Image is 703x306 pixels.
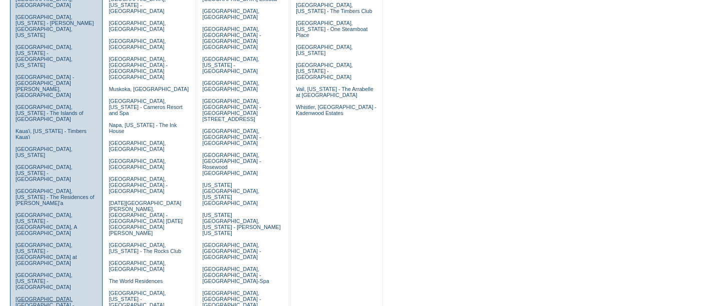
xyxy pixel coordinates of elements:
a: [GEOGRAPHIC_DATA], [US_STATE] - [GEOGRAPHIC_DATA] [296,62,353,80]
a: [GEOGRAPHIC_DATA], [GEOGRAPHIC_DATA] [109,140,166,152]
a: Napa, [US_STATE] - The Ink House [109,122,177,134]
a: [DATE][GEOGRAPHIC_DATA][PERSON_NAME], [GEOGRAPHIC_DATA] - [GEOGRAPHIC_DATA] [DATE][GEOGRAPHIC_DAT... [109,200,183,236]
a: [GEOGRAPHIC_DATA], [GEOGRAPHIC_DATA] [202,80,259,92]
a: [GEOGRAPHIC_DATA], [US_STATE] [296,44,353,56]
a: [GEOGRAPHIC_DATA], [US_STATE] - The Islands of [GEOGRAPHIC_DATA] [16,104,84,122]
a: Whistler, [GEOGRAPHIC_DATA] - Kadenwood Estates [296,104,376,116]
a: [GEOGRAPHIC_DATA], [US_STATE] - [GEOGRAPHIC_DATA], A [GEOGRAPHIC_DATA] [16,212,77,236]
a: [GEOGRAPHIC_DATA], [US_STATE] - [GEOGRAPHIC_DATA] at [GEOGRAPHIC_DATA] [16,242,77,266]
a: [GEOGRAPHIC_DATA], [US_STATE] - Carneros Resort and Spa [109,98,183,116]
a: [GEOGRAPHIC_DATA], [US_STATE] - [GEOGRAPHIC_DATA] [16,164,73,182]
a: [GEOGRAPHIC_DATA], [US_STATE] [16,146,73,158]
a: [GEOGRAPHIC_DATA], [US_STATE] - The Timbers Club [296,2,372,14]
a: [US_STATE][GEOGRAPHIC_DATA], [US_STATE] - [PERSON_NAME] [US_STATE] [202,212,281,236]
a: [GEOGRAPHIC_DATA], [GEOGRAPHIC_DATA] - [GEOGRAPHIC_DATA]-Spa [202,266,269,284]
a: [US_STATE][GEOGRAPHIC_DATA], [US_STATE][GEOGRAPHIC_DATA] [202,182,259,206]
a: [GEOGRAPHIC_DATA], [GEOGRAPHIC_DATA] - [GEOGRAPHIC_DATA] [202,128,261,146]
a: Kaua'i, [US_STATE] - Timbers Kaua'i [16,128,87,140]
a: [GEOGRAPHIC_DATA], [US_STATE] - [GEOGRAPHIC_DATA] [16,272,73,290]
a: [GEOGRAPHIC_DATA], [GEOGRAPHIC_DATA] [109,260,166,272]
a: [GEOGRAPHIC_DATA], [GEOGRAPHIC_DATA] [109,158,166,170]
a: [GEOGRAPHIC_DATA], [US_STATE] - The Residences of [PERSON_NAME]'a [16,188,95,206]
a: [GEOGRAPHIC_DATA], [GEOGRAPHIC_DATA] [109,20,166,32]
a: Vail, [US_STATE] - The Arrabelle at [GEOGRAPHIC_DATA] [296,86,373,98]
a: [GEOGRAPHIC_DATA], [GEOGRAPHIC_DATA] - Rosewood [GEOGRAPHIC_DATA] [202,152,261,176]
a: [GEOGRAPHIC_DATA], [US_STATE] - [GEOGRAPHIC_DATA] [202,56,259,74]
a: [GEOGRAPHIC_DATA], [US_STATE] - The Rocks Club [109,242,182,254]
a: [GEOGRAPHIC_DATA], [GEOGRAPHIC_DATA] - [GEOGRAPHIC_DATA][STREET_ADDRESS] [202,98,261,122]
a: [GEOGRAPHIC_DATA], [US_STATE] - [GEOGRAPHIC_DATA], [US_STATE] [16,44,73,68]
a: Muskoka, [GEOGRAPHIC_DATA] [109,86,189,92]
a: [GEOGRAPHIC_DATA], [GEOGRAPHIC_DATA] [109,38,166,50]
a: [GEOGRAPHIC_DATA], [US_STATE] - One Steamboat Place [296,20,368,38]
a: [GEOGRAPHIC_DATA], [GEOGRAPHIC_DATA] - [GEOGRAPHIC_DATA] [GEOGRAPHIC_DATA] [202,26,261,50]
a: [GEOGRAPHIC_DATA], [GEOGRAPHIC_DATA] - [GEOGRAPHIC_DATA] [109,176,168,194]
a: [GEOGRAPHIC_DATA], [GEOGRAPHIC_DATA] - [GEOGRAPHIC_DATA] [GEOGRAPHIC_DATA] [109,56,168,80]
a: [GEOGRAPHIC_DATA], [GEOGRAPHIC_DATA] - [GEOGRAPHIC_DATA] [202,242,261,260]
a: [GEOGRAPHIC_DATA] - [GEOGRAPHIC_DATA][PERSON_NAME], [GEOGRAPHIC_DATA] [16,74,74,98]
a: [GEOGRAPHIC_DATA], [US_STATE] - [PERSON_NAME][GEOGRAPHIC_DATA], [US_STATE] [16,14,94,38]
a: [GEOGRAPHIC_DATA], [GEOGRAPHIC_DATA] [202,8,259,20]
a: The World Residences [109,278,163,284]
